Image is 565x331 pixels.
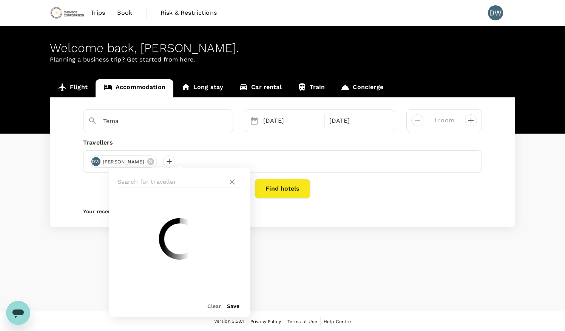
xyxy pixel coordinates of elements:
[90,155,157,168] div: DW[PERSON_NAME]
[6,301,30,325] iframe: Button to launch messaging window
[324,319,351,324] span: Help Centre
[161,8,217,17] span: Risk & Restrictions
[260,113,323,128] div: [DATE]
[333,79,391,97] a: Concierge
[117,8,132,17] span: Book
[50,5,85,21] img: Chrysos Corporation
[290,79,333,97] a: Train
[98,158,149,166] span: [PERSON_NAME]
[250,317,281,326] a: Privacy Policy
[227,303,239,309] button: Save
[287,319,317,324] span: Terms of Use
[103,115,207,127] input: Search cities, hotels, work locations
[326,113,389,128] div: [DATE]
[429,114,459,126] input: Add rooms
[214,318,244,325] span: Version 3.53.1
[465,114,477,126] button: decrease
[50,41,515,55] div: Welcome back , [PERSON_NAME] .
[91,8,105,17] span: Trips
[50,55,515,64] p: Planning a business trip? Get started from here.
[83,138,482,147] div: Travellers
[250,319,281,324] span: Privacy Policy
[50,79,96,97] a: Flight
[488,5,503,20] div: DW
[255,179,310,199] button: Find hotels
[91,157,100,166] div: DW
[207,303,221,309] button: Clear
[231,79,290,97] a: Car rental
[117,176,225,188] input: Search for traveller
[173,79,231,97] a: Long stay
[287,317,317,326] a: Terms of Use
[324,317,351,326] a: Help Centre
[96,79,173,97] a: Accommodation
[228,120,229,122] button: Open
[83,208,482,215] p: Your recent search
